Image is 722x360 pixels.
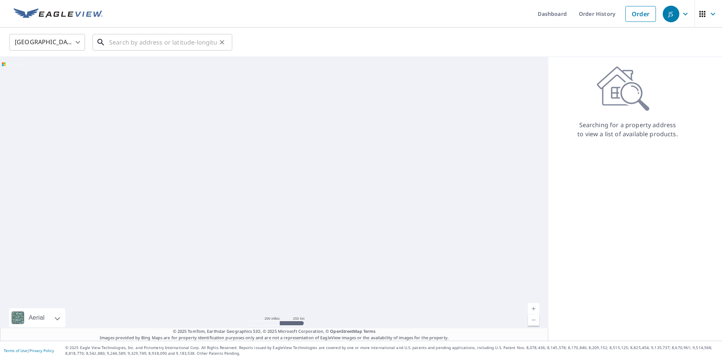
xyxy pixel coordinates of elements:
a: Current Level 5, Zoom In [528,303,539,314]
a: Order [625,6,656,22]
div: [GEOGRAPHIC_DATA] [9,32,85,53]
p: © 2025 Eagle View Technologies, Inc. and Pictometry International Corp. All Rights Reserved. Repo... [65,345,718,356]
div: JS [663,6,679,22]
a: Privacy Policy [29,348,54,353]
div: Aerial [9,308,65,327]
div: Aerial [26,308,47,327]
p: Searching for a property address to view a list of available products. [577,120,678,138]
a: Current Level 5, Zoom Out [528,314,539,326]
p: | [4,348,54,353]
input: Search by address or latitude-longitude [109,32,217,53]
img: EV Logo [14,8,103,20]
a: OpenStreetMap [330,328,362,334]
button: Clear [217,37,227,48]
span: © 2025 TomTom, Earthstar Geographics SIO, © 2025 Microsoft Corporation, © [173,328,376,335]
a: Terms of Use [4,348,27,353]
a: Terms [363,328,376,334]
